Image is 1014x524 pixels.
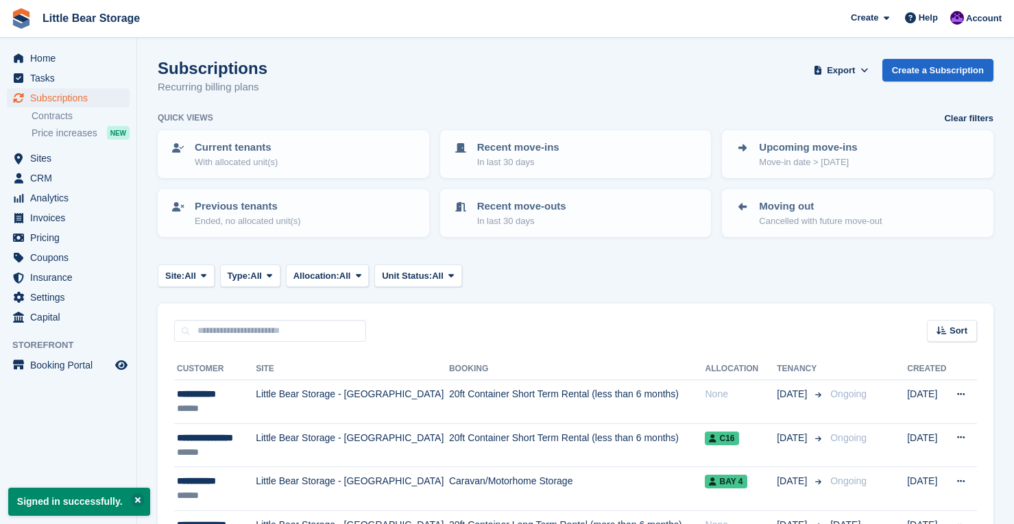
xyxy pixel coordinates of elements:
span: Booking Portal [30,355,112,375]
span: Tasks [30,68,112,88]
span: Settings [30,288,112,307]
a: menu [7,268,130,287]
span: Storefront [12,338,136,352]
span: Create [851,11,878,25]
p: Recurring billing plans [158,79,267,95]
td: 20ft Container Short Term Rental (less than 6 months) [449,380,705,424]
th: Customer [174,358,256,380]
a: Previous tenants Ended, no allocated unit(s) [159,190,428,236]
a: Recent move-ins In last 30 days [442,132,710,177]
span: Ongoing [830,388,867,399]
span: Pricing [30,228,112,247]
a: menu [7,88,130,108]
span: Home [30,49,112,68]
p: In last 30 days [477,214,566,228]
td: 20ft Container Short Term Rental (less than 6 months) [449,423,705,467]
p: With allocated unit(s) [195,155,278,169]
span: All [432,269,444,283]
a: menu [7,149,130,168]
span: Export [827,64,855,77]
a: Current tenants With allocated unit(s) [159,132,428,177]
span: Price increases [32,127,97,140]
span: Subscriptions [30,88,112,108]
td: [DATE] [907,423,947,467]
td: Little Bear Storage - [GEOGRAPHIC_DATA] [256,423,449,467]
span: [DATE] [777,387,810,401]
h1: Subscriptions [158,59,267,77]
span: Allocation: [293,269,339,283]
td: Little Bear Storage - [GEOGRAPHIC_DATA] [256,467,449,511]
button: Site: All [158,264,215,287]
td: [DATE] [907,467,947,511]
p: Moving out [759,199,882,214]
img: stora-icon-8386f47178a22dfd0bd8f6a31ec36ba5ce8667c1dd55bd0f319d3a0aa187defe.svg [11,8,32,29]
td: Caravan/Motorhome Storage [449,467,705,511]
p: Previous tenants [195,199,301,214]
p: Move-in date > [DATE] [759,155,857,169]
span: [DATE] [777,474,810,488]
p: Ended, no allocated unit(s) [195,214,301,228]
h6: Quick views [158,112,213,124]
a: menu [7,49,130,68]
span: Ongoing [830,475,867,486]
div: None [705,387,777,401]
th: Allocation [705,358,777,380]
span: C16 [705,432,738,445]
a: menu [7,68,130,88]
img: Henry Hastings [950,11,964,25]
span: Site: [165,269,184,283]
a: Little Bear Storage [37,7,145,29]
a: menu [7,169,130,188]
a: menu [7,208,130,227]
span: [DATE] [777,431,810,445]
span: Sort [950,324,967,338]
a: menu [7,248,130,267]
span: Unit Status: [382,269,432,283]
a: Price increases NEW [32,125,130,140]
a: Contracts [32,110,130,123]
span: Bay 4 [705,475,747,488]
a: Moving out Cancelled with future move-out [723,190,992,236]
span: All [339,269,351,283]
a: menu [7,308,130,327]
th: Site [256,358,449,380]
th: Created [907,358,947,380]
a: menu [7,288,130,307]
a: Preview store [113,357,130,373]
div: NEW [107,126,130,140]
span: Ongoing [830,432,867,443]
button: Unit Status: All [374,264,461,287]
a: Create a Subscription [882,59,993,82]
p: Recent move-ins [477,140,559,155]
button: Type: All [220,264,280,287]
p: Cancelled with future move-out [759,214,882,228]
a: menu [7,228,130,247]
span: All [184,269,196,283]
span: Insurance [30,268,112,287]
p: Recent move-outs [477,199,566,214]
span: Type: [228,269,251,283]
span: Coupons [30,248,112,267]
button: Export [811,59,871,82]
th: Booking [449,358,705,380]
a: Recent move-outs In last 30 days [442,190,710,236]
span: All [250,269,262,283]
span: Analytics [30,188,112,208]
a: Upcoming move-ins Move-in date > [DATE] [723,132,992,177]
p: Upcoming move-ins [759,140,857,155]
button: Allocation: All [286,264,370,287]
span: Account [966,12,1002,25]
span: Sites [30,149,112,168]
a: menu [7,355,130,375]
p: In last 30 days [477,155,559,169]
th: Tenancy [777,358,825,380]
p: Signed in successfully. [8,488,150,516]
span: Invoices [30,208,112,227]
span: Capital [30,308,112,327]
td: [DATE] [907,380,947,424]
span: Help [919,11,938,25]
td: Little Bear Storage - [GEOGRAPHIC_DATA] [256,380,449,424]
a: Clear filters [944,112,993,125]
span: CRM [30,169,112,188]
a: menu [7,188,130,208]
